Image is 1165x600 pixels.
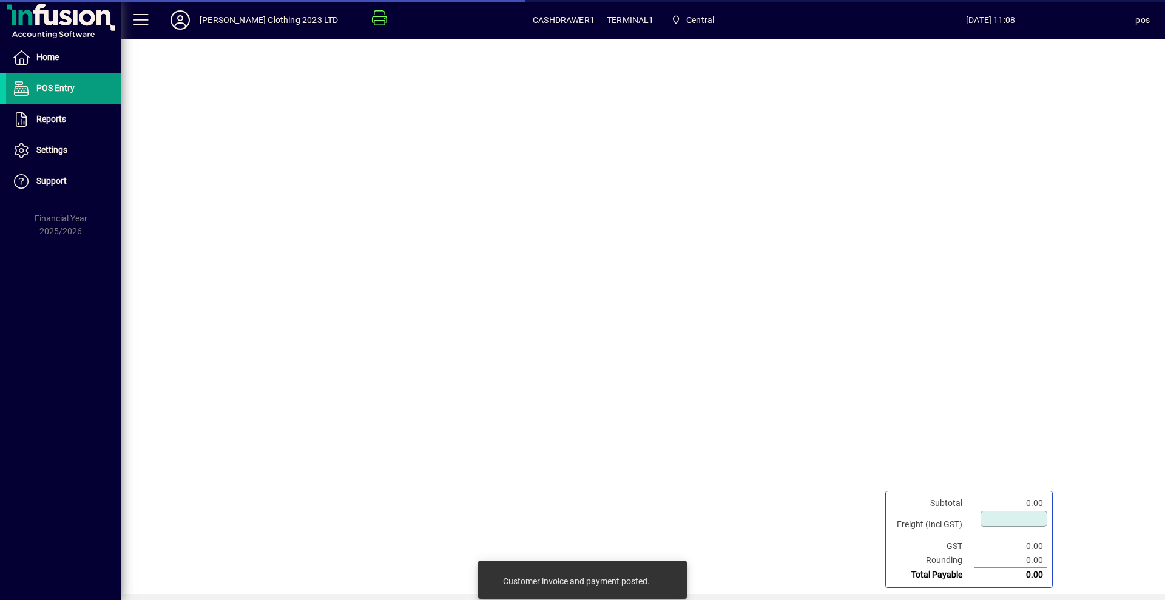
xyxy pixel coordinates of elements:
a: Settings [6,135,121,166]
span: TERMINAL1 [607,10,654,30]
a: Support [6,166,121,197]
div: [PERSON_NAME] Clothing 2023 LTD [200,10,338,30]
span: Reports [36,114,66,124]
span: Central [666,9,720,31]
a: Home [6,42,121,73]
td: Freight (Incl GST) [891,510,974,539]
td: 0.00 [974,568,1047,582]
td: Subtotal [891,496,974,510]
div: pos [1135,10,1150,30]
span: Support [36,176,67,186]
span: Settings [36,145,67,155]
td: Rounding [891,553,974,568]
td: 0.00 [974,539,1047,553]
td: GST [891,539,974,553]
button: Profile [161,9,200,31]
a: Reports [6,104,121,135]
td: 0.00 [974,553,1047,568]
span: Central [686,10,714,30]
span: [DATE] 11:08 [846,10,1136,30]
span: POS Entry [36,83,75,93]
td: Total Payable [891,568,974,582]
span: Home [36,52,59,62]
div: Customer invoice and payment posted. [503,575,650,587]
td: 0.00 [974,496,1047,510]
span: CASHDRAWER1 [533,10,595,30]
